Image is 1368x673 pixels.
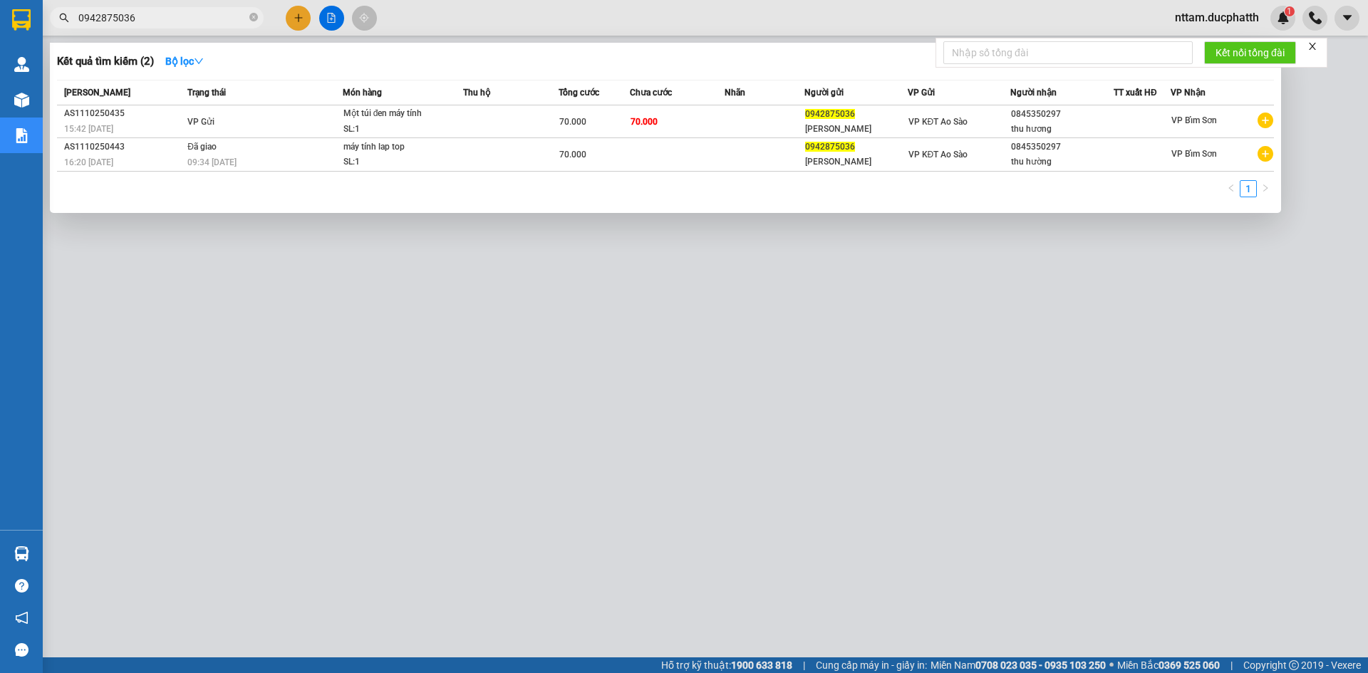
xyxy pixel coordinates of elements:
[1171,88,1206,98] span: VP Nhận
[14,57,29,72] img: warehouse-icon
[1257,180,1274,197] li: Next Page
[559,150,586,160] span: 70.000
[343,106,450,122] div: Một túi đen máy tính
[1261,184,1270,192] span: right
[559,117,586,127] span: 70.000
[187,142,217,152] span: Đã giao
[187,157,237,167] span: 09:34 [DATE]
[1223,180,1240,197] li: Previous Page
[804,88,844,98] span: Người gửi
[463,88,490,98] span: Thu hộ
[57,54,154,69] h3: Kết quả tìm kiếm ( 2 )
[12,9,31,31] img: logo-vxr
[908,117,968,127] span: VP KĐT Ao Sào
[1240,181,1256,197] a: 1
[78,10,247,26] input: Tìm tên, số ĐT hoặc mã đơn
[59,13,69,23] span: search
[64,140,183,155] div: AS1110250443
[1223,180,1240,197] button: left
[908,150,968,160] span: VP KĐT Ao Sào
[165,56,204,67] strong: Bộ lọc
[943,41,1193,64] input: Nhập số tổng đài
[630,88,672,98] span: Chưa cước
[64,88,130,98] span: [PERSON_NAME]
[15,579,28,593] span: question-circle
[194,56,204,66] span: down
[64,124,113,134] span: 15:42 [DATE]
[805,142,855,152] span: 0942875036
[1257,180,1274,197] button: right
[187,88,226,98] span: Trạng thái
[1114,88,1157,98] span: TT xuất HĐ
[908,88,935,98] span: VP Gửi
[805,122,907,137] div: [PERSON_NAME]
[64,157,113,167] span: 16:20 [DATE]
[15,611,28,625] span: notification
[631,117,658,127] span: 70.000
[725,88,745,98] span: Nhãn
[1011,107,1113,122] div: 0845350297
[1227,184,1235,192] span: left
[1010,88,1057,98] span: Người nhận
[249,13,258,21] span: close-circle
[1011,140,1113,155] div: 0845350297
[154,50,215,73] button: Bộ lọcdown
[249,11,258,25] span: close-circle
[187,117,214,127] span: VP Gửi
[343,122,450,137] div: SL: 1
[343,155,450,170] div: SL: 1
[15,643,28,657] span: message
[1171,149,1217,159] span: VP Bỉm Sơn
[1258,113,1273,128] span: plus-circle
[1240,180,1257,197] li: 1
[805,109,855,119] span: 0942875036
[14,128,29,143] img: solution-icon
[1011,155,1113,169] div: thu hường
[1307,41,1317,51] span: close
[559,88,599,98] span: Tổng cước
[343,88,382,98] span: Món hàng
[1204,41,1296,64] button: Kết nối tổng đài
[1011,122,1113,137] div: thu hương
[805,155,907,169] div: [PERSON_NAME]
[1171,115,1217,125] span: VP Bỉm Sơn
[1258,146,1273,162] span: plus-circle
[64,106,183,121] div: AS1110250435
[14,93,29,108] img: warehouse-icon
[343,140,450,155] div: máy tính lap top
[1216,45,1285,61] span: Kết nối tổng đài
[14,546,29,561] img: warehouse-icon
